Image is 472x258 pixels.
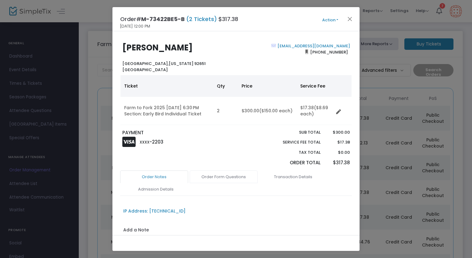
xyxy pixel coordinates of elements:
[238,75,297,97] th: Price
[327,139,350,145] p: $17.38
[150,139,163,145] span: -2203
[297,75,334,97] th: Service Fee
[122,61,169,67] span: [GEOGRAPHIC_DATA],
[120,23,150,29] span: [DATE] 12:00 PM
[259,108,293,114] span: ($150.00 each)
[327,159,350,166] p: $317.38
[268,149,321,156] p: Tax Total
[185,15,218,23] span: (2 Tickets)
[120,170,188,183] a: Order Notes
[213,97,238,125] td: 2
[259,170,327,183] a: Transaction Details
[122,183,190,196] a: Admission Details
[190,170,258,183] a: Order Form Questions
[238,97,297,125] td: $300.00
[213,75,238,97] th: Qty
[300,105,328,117] span: ($8.69 each)
[276,43,350,49] a: [EMAIL_ADDRESS][DOMAIN_NAME]
[120,75,213,97] th: Ticket
[268,159,321,166] p: Order Total
[123,208,186,214] div: IP Address: [TECHNICAL_ID]
[327,149,350,156] p: $0.00
[297,97,334,125] td: $17.38
[122,129,233,136] p: PAYMENT
[327,129,350,135] p: $300.00
[308,47,350,57] span: [PHONE_NUMBER]
[346,15,354,23] button: Close
[123,227,149,235] label: Add a Note
[268,139,321,145] p: Service Fee Total
[120,97,213,125] td: Farm to Fork 2025 [DATE] 6:30 PM Section: Early Bird Individual Ticket
[312,17,349,24] button: Action
[120,75,352,125] div: Data table
[120,15,238,23] h4: Order# $317.38
[122,42,193,53] b: [PERSON_NAME]
[122,61,206,73] b: [US_STATE] 92651 [GEOGRAPHIC_DATA]
[268,129,321,135] p: Sub total
[141,15,185,23] span: M-73422BE5-B
[140,140,150,145] span: XXXX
